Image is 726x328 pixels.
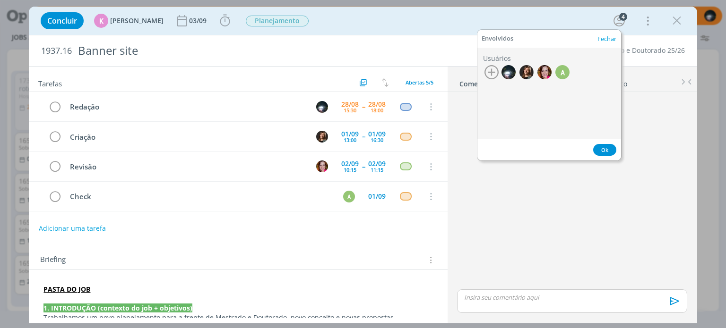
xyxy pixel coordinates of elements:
[41,46,72,56] span: 1937.16
[501,65,516,79] img: G
[362,163,365,170] span: --
[29,7,697,323] div: dialog
[344,167,356,172] div: 10:15
[371,167,383,172] div: 11:15
[341,131,359,137] div: 01/09
[619,13,627,21] div: 4
[74,39,413,62] div: Banner site
[371,137,383,143] div: 16:30
[593,144,616,156] button: Ok
[483,53,614,63] div: Usuários
[316,131,328,143] img: L
[316,101,328,113] img: G
[94,14,108,28] div: K
[406,79,433,86] span: Abertas 5/5
[342,189,356,203] button: A
[368,160,386,167] div: 02/09
[315,129,329,143] button: L
[371,108,383,113] div: 18:00
[245,15,309,27] button: Planejamento
[343,191,355,202] div: A
[246,16,309,26] span: Planejamento
[66,161,307,173] div: Revisão
[66,191,334,202] div: Check
[43,313,432,322] p: Trabalhamos um novo planejamento para a frente de Mestrado e Doutorado, novo conceito e novas pro...
[38,77,62,88] span: Tarefas
[43,285,90,294] a: PASTA DO JOB
[519,65,534,79] img: L
[316,160,328,172] img: B
[537,65,552,79] img: B
[315,160,329,174] button: B
[41,12,84,29] button: Concluir
[362,133,365,140] span: --
[66,131,307,143] div: Criação
[341,160,359,167] div: 02/09
[482,35,513,42] div: Envolvidos
[368,131,386,137] div: 01/09
[368,101,386,108] div: 28/08
[555,65,570,79] div: A
[189,17,208,24] div: 03/09
[315,100,329,114] button: G
[344,137,356,143] div: 13:00
[459,75,501,89] a: Comentários
[368,193,386,200] div: 01/09
[43,303,192,312] strong: 1. INTRODUÇÃO (contexto do job + objetivos)
[362,103,365,110] span: --
[38,220,106,237] button: Adicionar uma tarefa
[110,17,164,24] span: [PERSON_NAME]
[382,78,389,87] img: arrow-down-up.svg
[47,17,77,25] span: Concluir
[342,219,356,233] button: K
[40,254,66,266] span: Briefing
[66,101,307,113] div: Redação
[612,13,627,28] button: 4
[341,101,359,108] div: 28/08
[597,35,617,42] button: Fechar
[344,108,356,113] div: 15:30
[94,14,164,28] button: K[PERSON_NAME]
